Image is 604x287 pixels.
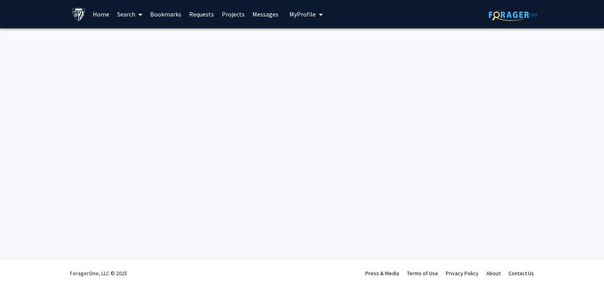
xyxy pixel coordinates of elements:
[289,10,316,18] span: My Profile
[365,270,399,277] a: Press & Media
[146,0,185,28] a: Bookmarks
[218,0,249,28] a: Projects
[486,270,501,277] a: About
[6,252,33,281] iframe: Chat
[249,0,282,28] a: Messages
[446,270,479,277] a: Privacy Policy
[489,9,538,21] img: ForagerOne Logo
[508,270,534,277] a: Contact Us
[72,7,86,21] img: Johns Hopkins University Logo
[89,0,113,28] a: Home
[113,0,146,28] a: Search
[407,270,438,277] a: Terms of Use
[70,259,127,287] div: ForagerOne, LLC © 2025
[185,0,218,28] a: Requests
